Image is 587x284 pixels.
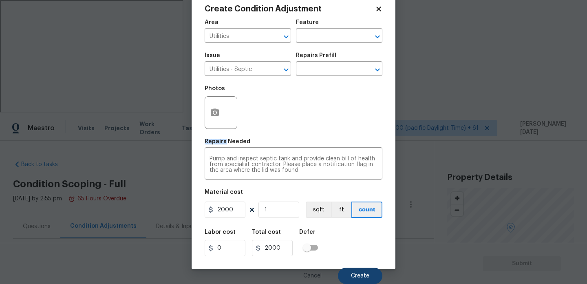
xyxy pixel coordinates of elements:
[296,20,319,25] h5: Feature
[205,229,236,235] h5: Labor cost
[205,53,220,58] h5: Issue
[351,202,382,218] button: count
[331,202,351,218] button: ft
[205,189,243,195] h5: Material cost
[296,53,336,58] h5: Repairs Prefill
[252,229,281,235] h5: Total cost
[205,5,375,13] h2: Create Condition Adjustment
[338,268,382,284] button: Create
[280,31,292,42] button: Open
[210,156,377,173] textarea: Pump and inspect septic tank and provide clean bill of health from specialist contractor. Please ...
[306,202,331,218] button: sqft
[205,86,225,91] h5: Photos
[205,139,250,144] h5: Repairs Needed
[205,20,218,25] h5: Area
[299,229,316,235] h5: Defer
[372,31,383,42] button: Open
[372,64,383,75] button: Open
[290,268,335,284] button: Cancel
[351,273,369,279] span: Create
[303,273,322,279] span: Cancel
[280,64,292,75] button: Open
